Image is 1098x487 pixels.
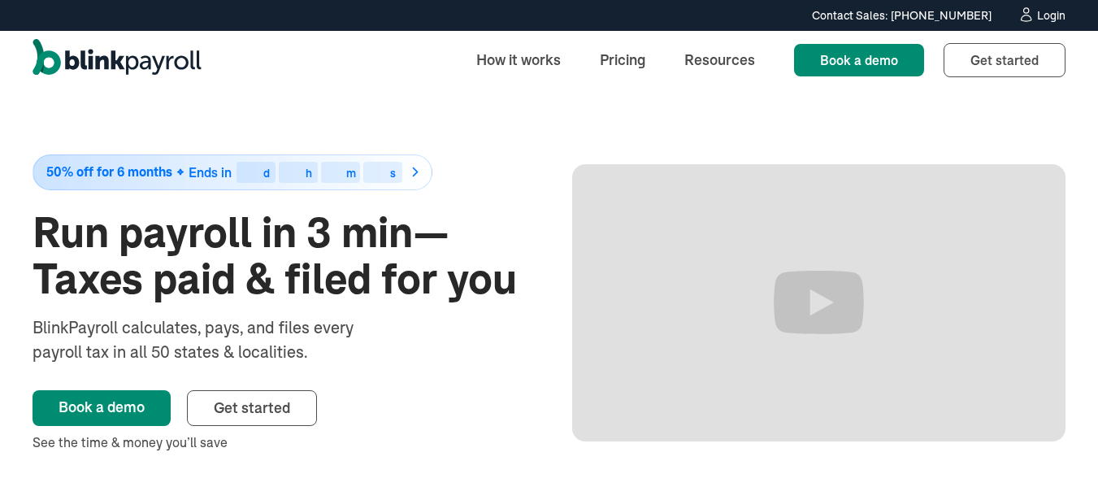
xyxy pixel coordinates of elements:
[572,164,1066,441] iframe: Run Payroll in 3 min with BlinkPayroll
[794,44,924,76] a: Book a demo
[263,167,270,179] div: d
[214,398,290,417] span: Get started
[587,42,658,77] a: Pricing
[33,315,397,364] div: BlinkPayroll calculates, pays, and files every payroll tax in all 50 states & localities.
[33,390,171,426] a: Book a demo
[306,167,312,179] div: h
[820,52,898,68] span: Book a demo
[33,210,527,302] h1: Run payroll in 3 min—Taxes paid & filed for you
[1037,10,1065,21] div: Login
[346,167,356,179] div: m
[33,433,527,452] div: See the time & money you’ll save
[390,167,396,179] div: s
[944,43,1065,77] a: Get started
[1018,7,1065,24] a: Login
[46,165,172,179] span: 50% off for 6 months
[33,154,527,190] a: 50% off for 6 monthsEnds indhms
[812,7,992,24] div: Contact Sales: [PHONE_NUMBER]
[187,390,317,426] a: Get started
[463,42,574,77] a: How it works
[970,52,1039,68] span: Get started
[189,164,232,180] span: Ends in
[671,42,768,77] a: Resources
